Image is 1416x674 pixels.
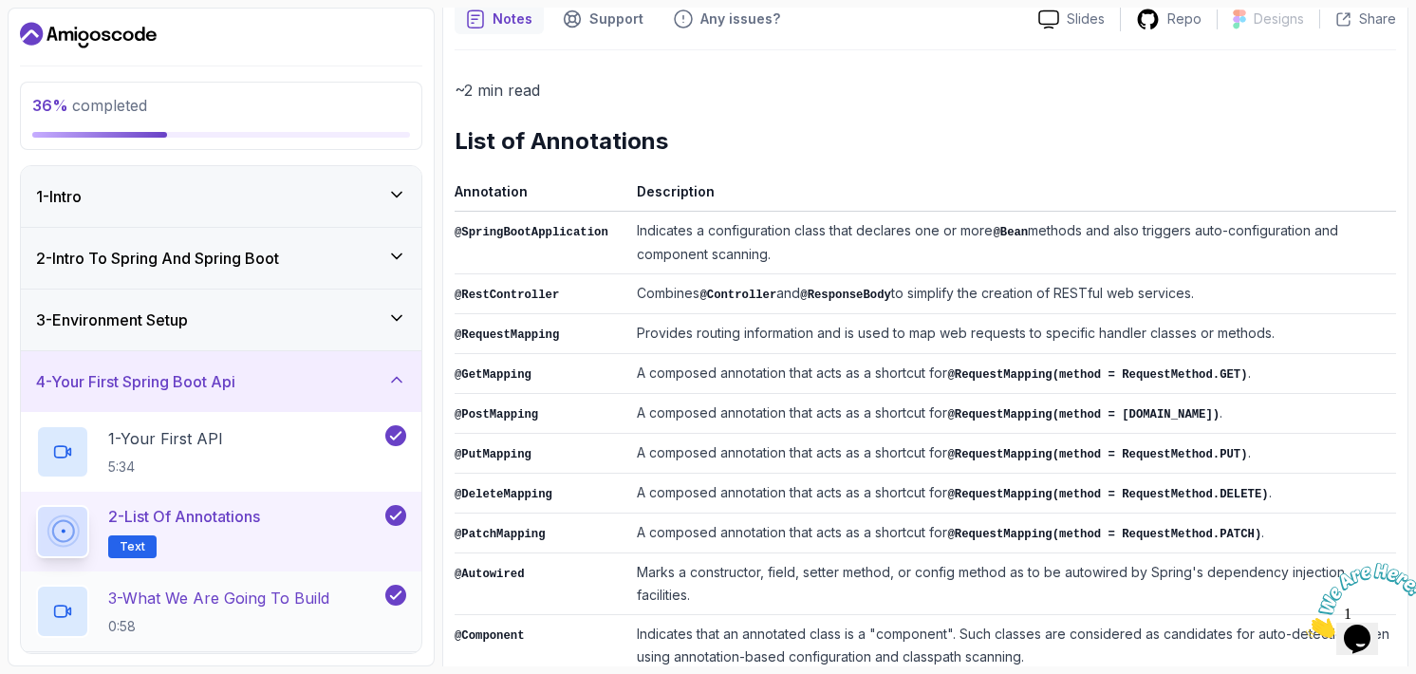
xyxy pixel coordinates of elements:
code: @PostMapping [455,408,538,421]
button: 3-What We Are Going To Build0:58 [36,585,406,638]
p: 5:34 [108,458,223,477]
img: Chat attention grabber [8,8,125,83]
p: Support [589,9,643,28]
button: 4-Your First Spring Boot Api [21,351,421,412]
td: A composed annotation that acts as a shortcut for . [629,434,1396,474]
a: Repo [1121,8,1217,31]
p: 1 - Your First API [108,427,223,450]
td: A composed annotation that acts as a shortcut for . [629,354,1396,394]
td: A composed annotation that acts as a shortcut for . [629,474,1396,514]
button: 1-Your First API5:34 [36,425,406,478]
p: Notes [493,9,532,28]
h3: 2 - Intro To Spring And Spring Boot [36,247,279,270]
th: Annotation [455,179,629,212]
code: @RequestMapping(method = RequestMethod.GET) [947,368,1247,382]
code: @RequestMapping(method = RequestMethod.PATCH) [947,528,1261,541]
td: A composed annotation that acts as a shortcut for . [629,514,1396,553]
code: @RequestMapping(method = RequestMethod.PUT) [947,448,1247,461]
iframe: chat widget [1298,555,1416,646]
td: Provides routing information and is used to map web requests to specific handler classes or methods. [629,314,1396,354]
code: @RequestMapping(method = [DOMAIN_NAME]) [947,408,1220,421]
code: @ResponseBody [800,289,891,302]
p: 0:58 [108,617,329,636]
button: Share [1319,9,1396,28]
code: @PutMapping [455,448,531,461]
code: @SpringBootApplication [455,226,608,239]
code: @DeleteMapping [455,488,552,501]
button: Support button [551,4,655,34]
code: @RequestMapping [455,328,559,342]
a: Slides [1023,9,1120,29]
span: Text [120,539,145,554]
button: 2-Intro To Spring And Spring Boot [21,228,421,289]
h3: 1 - Intro [36,185,82,208]
p: Any issues? [700,9,780,28]
p: 3 - What We Are Going To Build [108,587,329,609]
p: Share [1359,9,1396,28]
button: Feedback button [662,4,792,34]
code: @Component [455,629,525,643]
span: 1 [8,8,15,24]
span: 36 % [32,96,68,115]
button: notes button [455,4,544,34]
code: @GetMapping [455,368,531,382]
td: A composed annotation that acts as a shortcut for . [629,394,1396,434]
button: 2-List of AnnotationsText [36,505,406,558]
td: Indicates a configuration class that declares one or more methods and also triggers auto-configur... [629,212,1396,274]
h2: List of Annotations [455,126,1396,157]
p: 2 - List of Annotations [108,505,260,528]
p: ~2 min read [455,77,1396,103]
button: 3-Environment Setup [21,290,421,350]
td: Combines and to simplify the creation of RESTful web services. [629,274,1396,314]
h3: 4 - Your First Spring Boot Api [36,370,235,393]
code: @RestController [455,289,559,302]
p: Designs [1254,9,1304,28]
button: 1-Intro [21,166,421,227]
p: Repo [1167,9,1202,28]
th: Description [629,179,1396,212]
code: @Controller [699,289,776,302]
span: completed [32,96,147,115]
code: @RequestMapping(method = RequestMethod.DELETE) [947,488,1268,501]
a: Dashboard [20,20,157,50]
code: @Autowired [455,568,525,581]
p: Slides [1067,9,1105,28]
code: @Bean [993,226,1028,239]
h3: 3 - Environment Setup [36,309,188,331]
code: @PatchMapping [455,528,546,541]
td: Marks a constructor, field, setter method, or config method as to be autowired by Spring's depend... [629,553,1396,615]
